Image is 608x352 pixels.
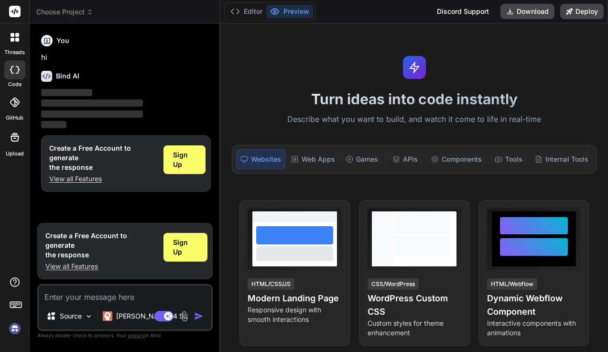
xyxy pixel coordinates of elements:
[49,143,156,172] h1: Create a Free Account to generate the response
[226,90,602,108] h1: Turn ideas into code instantly
[37,331,213,340] p: Always double-check its answers. Your in Bind
[60,311,82,321] p: Source
[368,292,461,319] h4: WordPress Custom CSS
[488,149,529,169] div: Tools
[36,7,93,17] span: Choose Project
[49,174,156,184] p: View all Features
[45,262,156,271] p: View all Features
[368,319,461,338] p: Custom styles for theme enhancement
[248,305,341,324] p: Responsive design with smooth interactions
[41,121,66,128] span: ‌
[248,278,294,290] div: HTML/CSS/JS
[427,149,486,169] div: Components
[41,110,143,118] span: ‌
[431,4,495,19] div: Discord Support
[56,71,79,81] h6: Bind AI
[41,52,211,63] p: hi
[173,150,196,169] span: Sign Up
[128,332,145,338] span: privacy
[368,278,419,290] div: CSS/WordPress
[56,36,69,45] h6: You
[248,292,341,305] h4: Modern Landing Page
[487,278,537,290] div: HTML/Webflow
[487,319,581,338] p: Interactive components with animations
[85,312,93,320] img: Pick Models
[560,4,604,19] button: Deploy
[500,4,554,19] button: Download
[6,114,23,122] label: GitHub
[266,5,313,18] button: Preview
[226,113,602,126] p: Describe what you want to build, and watch it come to life in real-time
[227,5,266,18] button: Editor
[173,238,198,257] span: Sign Up
[116,311,187,321] p: [PERSON_NAME] 4 S..
[487,292,581,319] h4: Dynamic Webflow Component
[103,311,112,321] img: Claude 4 Sonnet
[4,48,25,56] label: threads
[41,89,92,96] span: ‌
[6,150,24,158] label: Upload
[341,149,382,169] div: Games
[531,149,592,169] div: Internal Tools
[236,149,285,169] div: Websites
[384,149,426,169] div: APIs
[179,311,190,322] img: attachment
[41,99,143,107] span: ‌
[8,80,22,88] label: code
[45,231,156,260] h1: Create a Free Account to generate the response
[194,311,204,321] img: icon
[7,320,23,337] img: signin
[287,149,339,169] div: Web Apps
